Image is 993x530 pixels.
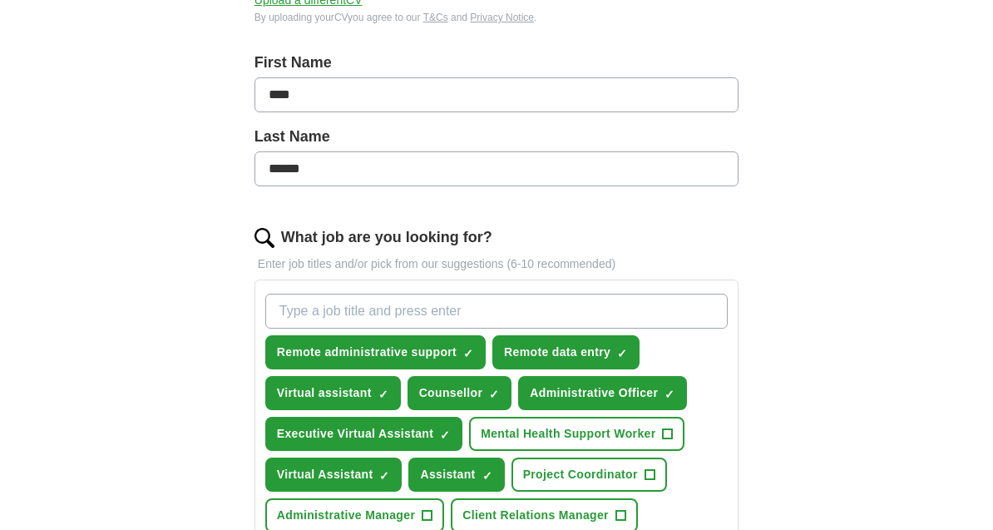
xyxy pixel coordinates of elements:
span: Client Relations Manager [462,507,609,524]
span: Assistant [420,466,475,483]
button: Administrative Officer✓ [518,376,687,410]
span: Administrative Manager [277,507,415,524]
span: ✓ [489,388,499,401]
label: Last Name [254,126,739,148]
button: Remote administrative support✓ [265,335,486,369]
span: Executive Virtual Assistant [277,425,433,443]
button: Mental Health Support Worker [469,417,684,451]
a: T&Cs [423,12,448,23]
span: ✓ [378,388,388,401]
label: What job are you looking for? [281,226,492,249]
button: Assistant✓ [408,458,504,492]
span: ✓ [463,347,473,360]
button: Project Coordinator [511,458,667,492]
span: Project Coordinator [523,466,638,483]
span: Counsellor [419,384,483,402]
span: ✓ [617,347,627,360]
span: ✓ [482,469,492,483]
button: Remote data entry✓ [492,335,640,369]
span: Remote administrative support [277,344,457,361]
button: Virtual Assistant✓ [265,458,403,492]
img: search.png [254,228,274,248]
span: ✓ [379,469,389,483]
div: By uploading your CV you agree to our and . [254,10,739,25]
a: Privacy Notice [470,12,534,23]
button: Counsellor✓ [408,376,512,410]
span: Virtual assistant [277,384,372,402]
label: First Name [254,52,739,74]
span: Remote data entry [504,344,610,361]
input: Type a job title and press enter [265,294,728,329]
button: Executive Virtual Assistant✓ [265,417,462,451]
span: ✓ [664,388,674,401]
span: Virtual Assistant [277,466,373,483]
span: Mental Health Support Worker [481,425,655,443]
span: ✓ [440,428,450,442]
span: Administrative Officer [530,384,658,402]
p: Enter job titles and/or pick from our suggestions (6-10 recommended) [254,255,739,273]
button: Virtual assistant✓ [265,376,401,410]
